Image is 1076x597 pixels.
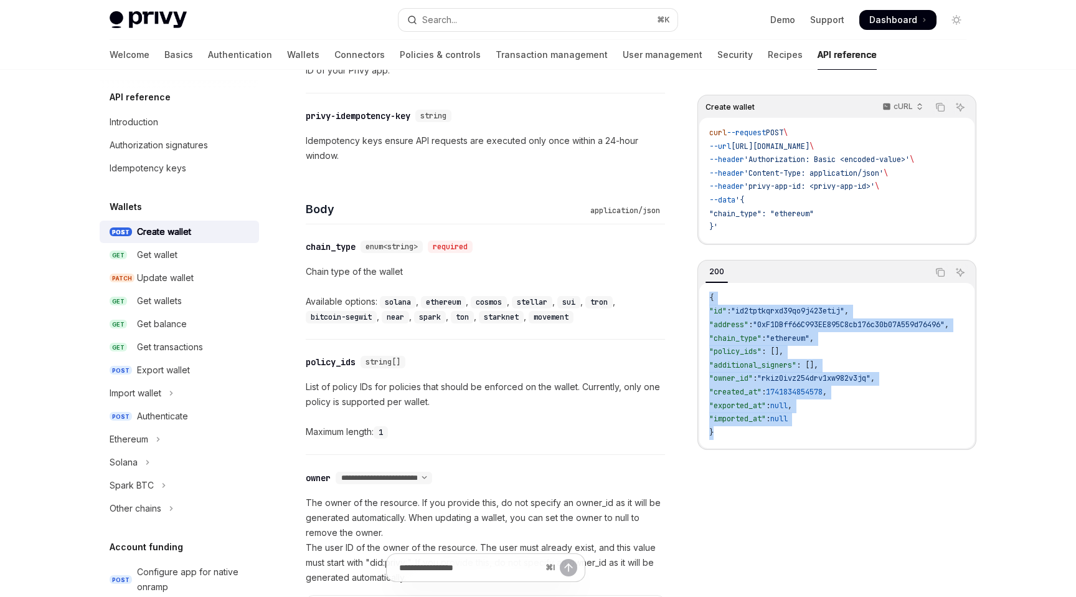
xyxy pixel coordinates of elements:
[110,478,154,493] div: Spark BTC
[382,311,409,323] code: near
[137,294,182,308] div: Get wallets
[788,401,792,411] span: ,
[414,309,451,324] div: ,
[709,141,731,151] span: --url
[869,14,917,26] span: Dashboard
[421,296,466,308] code: ethereum
[100,111,259,133] a: Introduction
[762,346,783,356] span: : [],
[100,290,259,312] a: GETGet wallets
[952,99,968,115] button: Ask AI
[100,244,259,266] a: GETGet wallet
[110,297,127,306] span: GET
[110,11,187,29] img: light logo
[306,110,410,122] div: privy-idempotency-key
[709,306,727,316] span: "id"
[709,401,766,411] span: "exported_at"
[100,336,259,358] a: GETGet transactions
[479,309,529,324] div: ,
[110,40,149,70] a: Welcome
[744,155,910,165] span: 'Authorization: Basic <encoded-value>'
[560,559,577,576] button: Send message
[471,294,512,309] div: ,
[823,387,827,397] span: ,
[529,311,573,323] code: movement
[932,99,948,115] button: Copy the contents from the code block
[100,474,259,497] button: Toggle Spark BTC section
[306,201,585,217] h4: Body
[875,97,928,118] button: cURL
[380,296,416,308] code: solana
[306,309,382,324] div: ,
[709,168,744,178] span: --header
[137,270,194,285] div: Update wallet
[471,296,507,308] code: cosmos
[623,40,702,70] a: User management
[871,373,875,383] span: ,
[306,133,665,163] p: Idempotency keys ensure API requests are executed only once within a 24-hour window.
[306,241,356,253] div: chain_type
[110,161,186,176] div: Idempotency keys
[770,14,795,26] a: Demo
[585,204,665,217] div: application/json
[657,15,670,25] span: ⌘ K
[110,501,161,516] div: Other chains
[727,306,731,316] span: :
[306,264,665,279] p: Chain type of the wallet
[421,294,471,309] div: ,
[709,195,735,205] span: --data
[400,40,481,70] a: Policies & controls
[374,426,388,439] code: 1
[709,346,762,356] span: "policy_ids"
[810,14,844,26] a: Support
[770,401,788,411] span: null
[894,102,913,112] p: cURL
[496,40,608,70] a: Transaction management
[770,414,788,424] span: null
[709,360,796,370] span: "additional_signers"
[208,40,272,70] a: Authentication
[420,111,446,121] span: string
[768,40,803,70] a: Recipes
[100,359,259,381] a: POSTExport wallet
[137,317,187,332] div: Get balance
[306,63,665,78] p: ID of your Privy app.
[709,373,753,383] span: "owner_id"
[557,294,585,309] div: ,
[110,199,142,214] h5: Wallets
[306,356,356,368] div: policy_ids
[100,221,259,243] a: POSTCreate wallet
[306,495,665,585] p: The owner of the resource. If you provide this, do not specify an owner_id as it will be generate...
[306,311,377,323] code: bitcoin-segwit
[809,333,814,343] span: ,
[783,128,788,138] span: \
[414,311,446,323] code: spark
[100,405,259,427] a: POSTAuthenticate
[100,382,259,404] button: Toggle Import wallet section
[818,40,877,70] a: API reference
[110,227,132,237] span: POST
[731,306,844,316] span: "id2tptkqrxd39qo9j423etij"
[766,333,809,343] span: "ethereum"
[110,366,132,375] span: POST
[859,10,937,30] a: Dashboard
[727,128,766,138] span: --request
[306,294,665,324] div: Available options:
[110,251,127,260] span: GET
[709,222,718,232] span: }'
[110,412,132,421] span: POST
[512,294,557,309] div: ,
[137,340,203,355] div: Get transactions
[706,102,755,112] span: Create wallet
[744,181,875,191] span: 'privy-app-id: <privy-app-id>'
[287,40,319,70] a: Wallets
[762,333,766,343] span: :
[110,90,171,105] h5: API reference
[479,311,524,323] code: starknet
[336,473,432,483] select: Select schema type
[110,432,148,447] div: Ethereum
[110,540,183,555] h5: Account funding
[709,387,762,397] span: "created_at"
[428,241,473,253] div: required
[422,12,457,27] div: Search...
